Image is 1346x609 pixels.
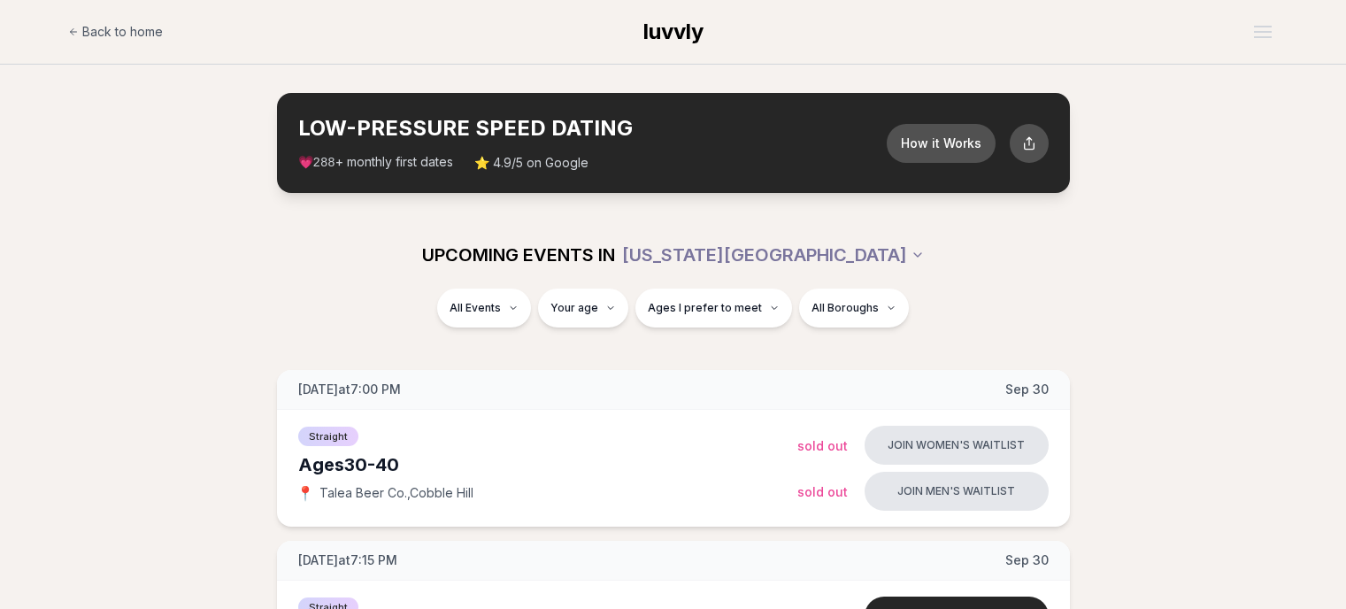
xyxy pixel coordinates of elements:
button: All Events [437,289,531,328]
button: Ages I prefer to meet [635,289,792,328]
span: Sold Out [797,438,848,453]
span: Ages I prefer to meet [648,301,762,315]
span: All Events [450,301,501,315]
a: luvvly [643,18,704,46]
button: Join women's waitlist [865,426,1049,465]
span: Talea Beer Co. , Cobble Hill [319,484,473,502]
span: [DATE] at 7:15 PM [298,551,397,569]
span: Sep 30 [1005,381,1049,398]
a: Back to home [68,14,163,50]
button: Open menu [1247,19,1279,45]
button: How it Works [887,124,996,163]
span: All Boroughs [811,301,879,315]
span: Back to home [82,23,163,41]
span: 288 [313,156,335,170]
span: ⭐ 4.9/5 on Google [474,154,588,172]
span: 📍 [298,486,312,500]
span: UPCOMING EVENTS IN [422,243,615,267]
span: Sold Out [797,484,848,499]
button: [US_STATE][GEOGRAPHIC_DATA] [622,235,925,274]
button: All Boroughs [799,289,909,328]
span: 💗 + monthly first dates [298,153,453,172]
span: Your age [550,301,598,315]
span: Sep 30 [1005,551,1049,569]
span: luvvly [643,19,704,44]
span: Straight [298,427,358,446]
button: Your age [538,289,628,328]
h2: LOW-PRESSURE SPEED DATING [298,114,887,143]
span: [DATE] at 7:00 PM [298,381,401,398]
button: Join men's waitlist [865,472,1049,511]
div: Ages 30-40 [298,452,797,477]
